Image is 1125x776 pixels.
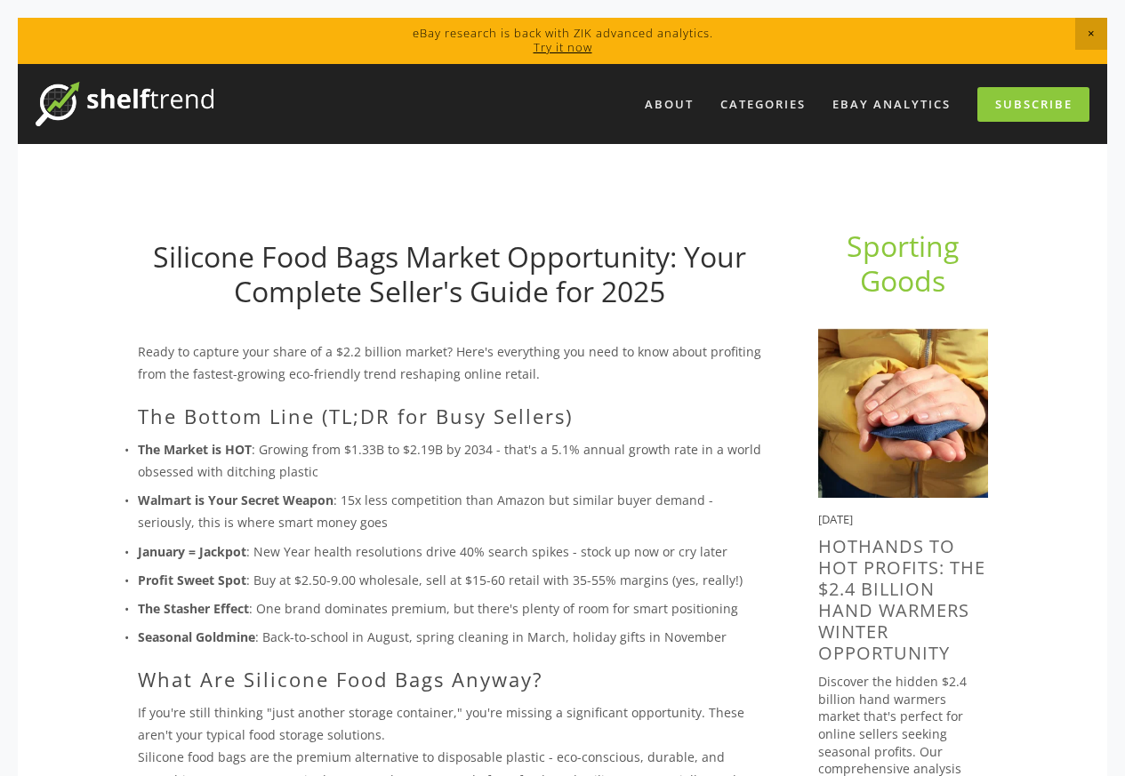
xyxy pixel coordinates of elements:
[977,87,1089,122] a: Subscribe
[138,628,255,645] strong: Seasonal Goldmine
[709,90,817,119] div: Categories
[138,569,761,591] p: : Buy at $2.50-9.00 wholesale, sell at $15-60 retail with 35-55% margins (yes, really!)
[847,227,966,299] a: Sporting Goods
[138,543,246,560] strong: January = Jackpot
[138,572,246,588] strong: Profit Sweet Spot
[138,668,761,691] h2: What Are Silicone Food Bags Anyway?
[138,404,761,428] h2: The Bottom Line (TL;DR for Busy Sellers)
[138,626,761,648] p: : Back-to-school in August, spring cleaning in March, holiday gifts in November
[818,534,985,665] a: HotHands to Hot Profits: The $2.4 Billion Hand Warmers Winter Opportunity
[818,511,853,527] time: [DATE]
[138,340,761,385] p: Ready to capture your share of a $2.2 billion market? Here's everything you need to know about pr...
[1075,18,1107,50] span: Close Announcement
[153,237,746,309] a: Silicone Food Bags Market Opportunity: Your Complete Seller's Guide for 2025
[138,597,761,620] p: : One brand dominates premium, but there's plenty of room for smart positioning
[138,600,249,617] strong: The Stasher Effect
[821,90,962,119] a: eBay Analytics
[138,489,761,533] p: : 15x less competition than Amazon but similar buyer demand - seriously, this is where smart mone...
[534,39,592,55] a: Try it now
[138,441,252,458] strong: The Market is HOT
[138,492,333,508] strong: Walmart is Your Secret Weapon
[138,701,761,746] p: If you're still thinking "just another storage container," you're missing a significant opportuni...
[633,90,705,119] a: About
[818,328,988,498] img: HotHands to Hot Profits: The $2.4 Billion Hand Warmers Winter Opportunity
[138,540,761,563] p: : New Year health resolutions drive 40% search spikes - stock up now or cry later
[138,438,761,483] p: : Growing from $1.33B to $2.19B by 2034 - that's a 5.1% annual growth rate in a world obsessed wi...
[36,82,213,126] img: ShelfTrend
